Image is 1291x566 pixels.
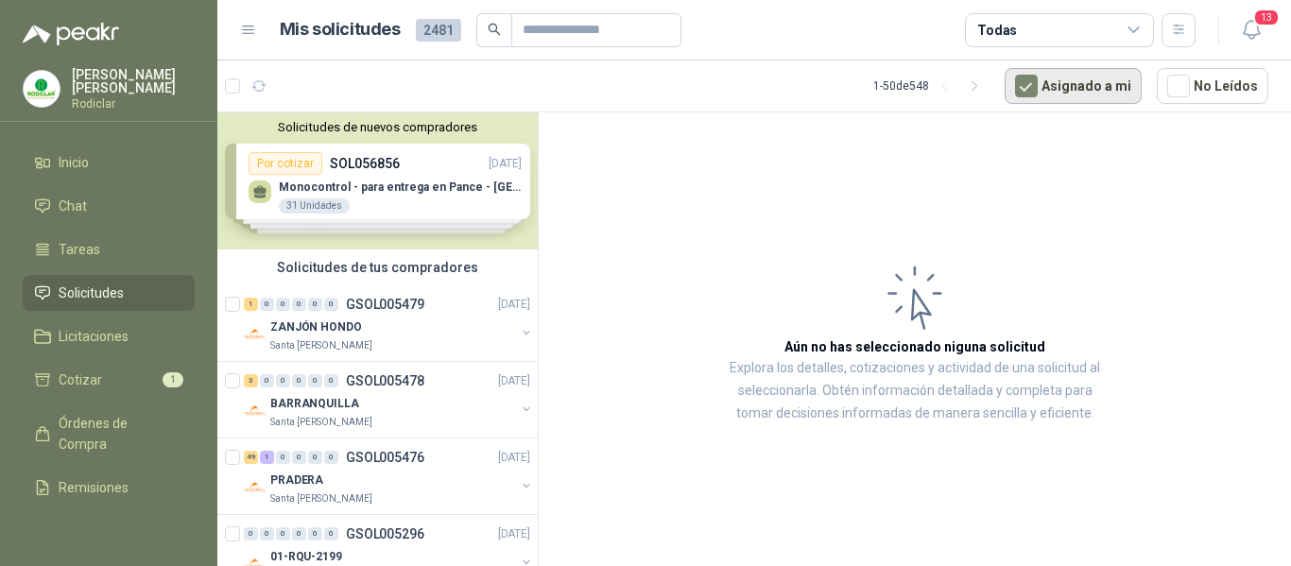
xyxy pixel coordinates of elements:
[23,232,195,267] a: Tareas
[308,298,322,311] div: 0
[324,298,338,311] div: 0
[260,374,274,387] div: 0
[260,298,274,311] div: 0
[280,16,401,43] h1: Mis solicitudes
[72,68,195,94] p: [PERSON_NAME] [PERSON_NAME]
[292,374,306,387] div: 0
[59,477,129,498] span: Remisiones
[23,145,195,180] a: Inicio
[23,405,195,462] a: Órdenes de Compra
[498,449,530,467] p: [DATE]
[23,362,195,398] a: Cotizar1
[270,472,323,489] p: PRADERA
[24,71,60,107] img: Company Logo
[1005,68,1142,104] button: Asignado a mi
[292,298,306,311] div: 0
[72,98,195,110] p: Rodiclar
[308,527,322,540] div: 0
[59,326,129,347] span: Licitaciones
[23,188,195,224] a: Chat
[244,293,534,353] a: 1 0 0 0 0 0 GSOL005479[DATE] Company LogoZANJÓN HONDOSanta [PERSON_NAME]
[498,525,530,543] p: [DATE]
[23,275,195,311] a: Solicitudes
[728,357,1102,425] p: Explora los detalles, cotizaciones y actividad de una solicitud al seleccionarla. Obtén informaci...
[270,318,362,336] p: ZANJÓN HONDO
[784,336,1045,357] h3: Aún no has seleccionado niguna solicitud
[163,372,183,387] span: 1
[23,318,195,354] a: Licitaciones
[270,415,372,430] p: Santa [PERSON_NAME]
[308,451,322,464] div: 0
[977,20,1017,41] div: Todas
[23,23,119,45] img: Logo peakr
[1253,9,1280,26] span: 13
[217,112,538,249] div: Solicitudes de nuevos compradoresPor cotizarSOL056856[DATE] Monocontrol - para entrega en Pance -...
[346,451,424,464] p: GSOL005476
[276,451,290,464] div: 0
[244,323,267,346] img: Company Logo
[217,249,538,285] div: Solicitudes de tus compradores
[59,369,102,390] span: Cotizar
[59,283,124,303] span: Solicitudes
[59,413,177,455] span: Órdenes de Compra
[260,451,274,464] div: 1
[260,527,274,540] div: 0
[23,513,195,549] a: Configuración
[324,374,338,387] div: 0
[270,338,372,353] p: Santa [PERSON_NAME]
[324,451,338,464] div: 0
[59,196,87,216] span: Chat
[270,548,342,566] p: 01-RQU-2199
[1157,68,1268,104] button: No Leídos
[346,374,424,387] p: GSOL005478
[59,239,100,260] span: Tareas
[498,296,530,314] p: [DATE]
[346,527,424,540] p: GSOL005296
[59,152,89,173] span: Inicio
[244,298,258,311] div: 1
[225,120,530,134] button: Solicitudes de nuevos compradores
[276,527,290,540] div: 0
[292,451,306,464] div: 0
[244,527,258,540] div: 0
[270,491,372,506] p: Santa [PERSON_NAME]
[873,71,990,101] div: 1 - 50 de 548
[292,527,306,540] div: 0
[23,470,195,506] a: Remisiones
[346,298,424,311] p: GSOL005479
[244,400,267,422] img: Company Logo
[244,446,534,506] a: 49 1 0 0 0 0 GSOL005476[DATE] Company LogoPRADERASanta [PERSON_NAME]
[488,23,501,36] span: search
[498,372,530,390] p: [DATE]
[244,476,267,499] img: Company Logo
[276,374,290,387] div: 0
[244,369,534,430] a: 3 0 0 0 0 0 GSOL005478[DATE] Company LogoBARRANQUILLASanta [PERSON_NAME]
[1234,13,1268,47] button: 13
[270,395,359,413] p: BARRANQUILLA
[308,374,322,387] div: 0
[244,374,258,387] div: 3
[244,451,258,464] div: 49
[324,527,338,540] div: 0
[416,19,461,42] span: 2481
[276,298,290,311] div: 0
